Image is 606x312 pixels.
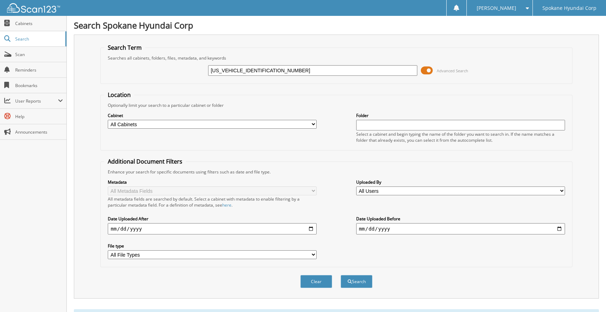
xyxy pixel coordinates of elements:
label: Metadata [108,179,317,185]
div: Searches all cabinets, folders, files, metadata, and keywords [104,55,568,61]
span: Spokane Hyundai Corp [542,6,596,10]
legend: Additional Document Filters [104,158,186,165]
span: Announcements [15,129,63,135]
span: Search [15,36,62,42]
label: Folder [356,112,565,118]
span: Reminders [15,67,63,73]
span: Scan [15,51,63,57]
span: Bookmarks [15,82,63,88]
span: Advanced Search [437,68,468,73]
label: Uploaded By [356,179,565,185]
img: scan123-logo-white.svg [7,3,60,13]
legend: Location [104,91,134,99]
button: Search [341,275,372,288]
input: end [356,223,565,234]
span: [PERSON_NAME] [477,6,516,10]
div: Select a cabinet and begin typing the name of the folder you want to search in. If the name match... [356,131,565,143]
div: Enhance your search for specific documents using filters such as date and file type. [104,169,568,175]
input: start [108,223,317,234]
label: File type [108,243,317,249]
a: here [222,202,231,208]
label: Cabinet [108,112,317,118]
span: Help [15,114,63,120]
legend: Search Term [104,44,145,51]
label: Date Uploaded After [108,216,317,222]
span: User Reports [15,98,58,104]
label: Date Uploaded Before [356,216,565,222]
div: Optionally limit your search to a particular cabinet or folder [104,102,568,108]
div: All metadata fields are searched by default. Select a cabinet with metadata to enable filtering b... [108,196,317,208]
button: Clear [300,275,332,288]
span: Cabinets [15,20,63,26]
h1: Search Spokane Hyundai Corp [74,19,599,31]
